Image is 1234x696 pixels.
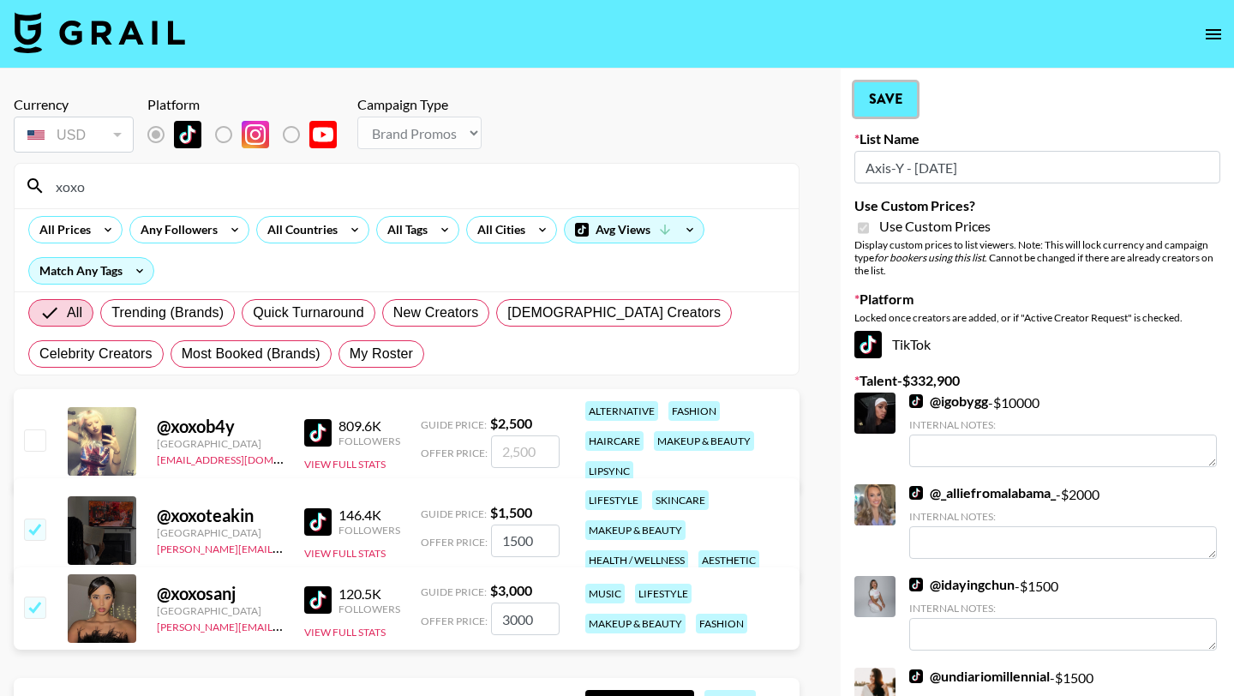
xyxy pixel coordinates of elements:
[909,510,1217,523] div: Internal Notes:
[157,416,284,437] div: @ xoxob4y
[421,447,488,459] span: Offer Price:
[491,603,560,635] input: 3,000
[157,505,284,526] div: @ xoxoteakin
[421,585,487,598] span: Guide Price:
[909,393,988,410] a: @igobygg
[67,303,82,323] span: All
[585,431,644,451] div: haircare
[14,113,134,156] div: Currency is locked to USD
[357,96,482,113] div: Campaign Type
[14,12,185,53] img: Grail Talent
[147,117,350,153] div: List locked to TikTok.
[565,217,704,243] div: Avg Views
[157,604,284,617] div: [GEOGRAPHIC_DATA]
[157,539,492,555] a: [PERSON_NAME][EMAIL_ADDRESS][PERSON_NAME][DOMAIN_NAME]
[879,218,991,235] span: Use Custom Prices
[147,96,350,113] div: Platform
[909,393,1217,467] div: - $ 10000
[111,303,224,323] span: Trending (Brands)
[39,344,153,364] span: Celebrity Creators
[854,331,1220,358] div: TikTok
[854,311,1220,324] div: Locked once creators are added, or if "Active Creator Request" is checked.
[909,576,1015,593] a: @idayingchun
[304,586,332,614] img: TikTok
[585,550,688,570] div: health / wellness
[909,418,1217,431] div: Internal Notes:
[304,508,332,536] img: TikTok
[909,486,923,500] img: TikTok
[635,584,692,603] div: lifestyle
[909,668,1050,685] a: @undiariomillennial
[338,435,400,447] div: Followers
[668,401,720,421] div: fashion
[854,82,917,117] button: Save
[467,217,529,243] div: All Cities
[393,303,479,323] span: New Creators
[17,120,130,150] div: USD
[421,536,488,549] span: Offer Price:
[854,197,1220,214] label: Use Custom Prices?
[585,461,633,481] div: lipsync
[338,417,400,435] div: 809.6K
[909,484,1056,501] a: @_alliefromalabama_
[304,547,386,560] button: View Full Stats
[490,582,532,598] strong: $ 3,000
[491,525,560,557] input: 1,500
[490,415,532,431] strong: $ 2,500
[490,504,532,520] strong: $ 1,500
[1196,17,1231,51] button: open drawer
[585,584,625,603] div: music
[585,401,658,421] div: alternative
[421,418,487,431] span: Guide Price:
[174,121,201,148] img: TikTok
[854,238,1220,277] div: Display custom prices to list viewers. Note: This will lock currency and campaign type . Cannot b...
[338,585,400,603] div: 120.5K
[157,450,329,466] a: [EMAIL_ADDRESS][DOMAIN_NAME]
[182,344,320,364] span: Most Booked (Brands)
[698,550,759,570] div: aesthetic
[909,484,1217,559] div: - $ 2000
[585,520,686,540] div: makeup & beauty
[909,578,923,591] img: TikTok
[854,331,882,358] img: TikTok
[45,172,788,200] input: Search by User Name
[157,437,284,450] div: [GEOGRAPHIC_DATA]
[157,526,284,539] div: [GEOGRAPHIC_DATA]
[257,217,341,243] div: All Countries
[157,617,492,633] a: [PERSON_NAME][EMAIL_ADDRESS][PERSON_NAME][DOMAIN_NAME]
[350,344,413,364] span: My Roster
[130,217,221,243] div: Any Followers
[253,303,364,323] span: Quick Turnaround
[507,303,721,323] span: [DEMOGRAPHIC_DATA] Creators
[304,458,386,471] button: View Full Stats
[909,669,923,683] img: TikTok
[854,130,1220,147] label: List Name
[421,507,487,520] span: Guide Price:
[377,217,431,243] div: All Tags
[654,431,754,451] div: makeup & beauty
[29,217,94,243] div: All Prices
[304,626,386,639] button: View Full Stats
[338,507,400,524] div: 146.4K
[29,258,153,284] div: Match Any Tags
[909,602,1217,615] div: Internal Notes:
[421,615,488,627] span: Offer Price:
[491,435,560,468] input: 2,500
[696,614,747,633] div: fashion
[652,490,709,510] div: skincare
[242,121,269,148] img: Instagram
[338,524,400,537] div: Followers
[338,603,400,615] div: Followers
[909,394,923,408] img: TikTok
[874,251,985,264] em: for bookers using this list
[309,121,337,148] img: YouTube
[14,96,134,113] div: Currency
[585,614,686,633] div: makeup & beauty
[157,583,284,604] div: @ xoxosanj
[854,372,1220,389] label: Talent - $ 332,900
[854,291,1220,308] label: Platform
[909,576,1217,651] div: - $ 1500
[585,490,642,510] div: lifestyle
[304,419,332,447] img: TikTok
